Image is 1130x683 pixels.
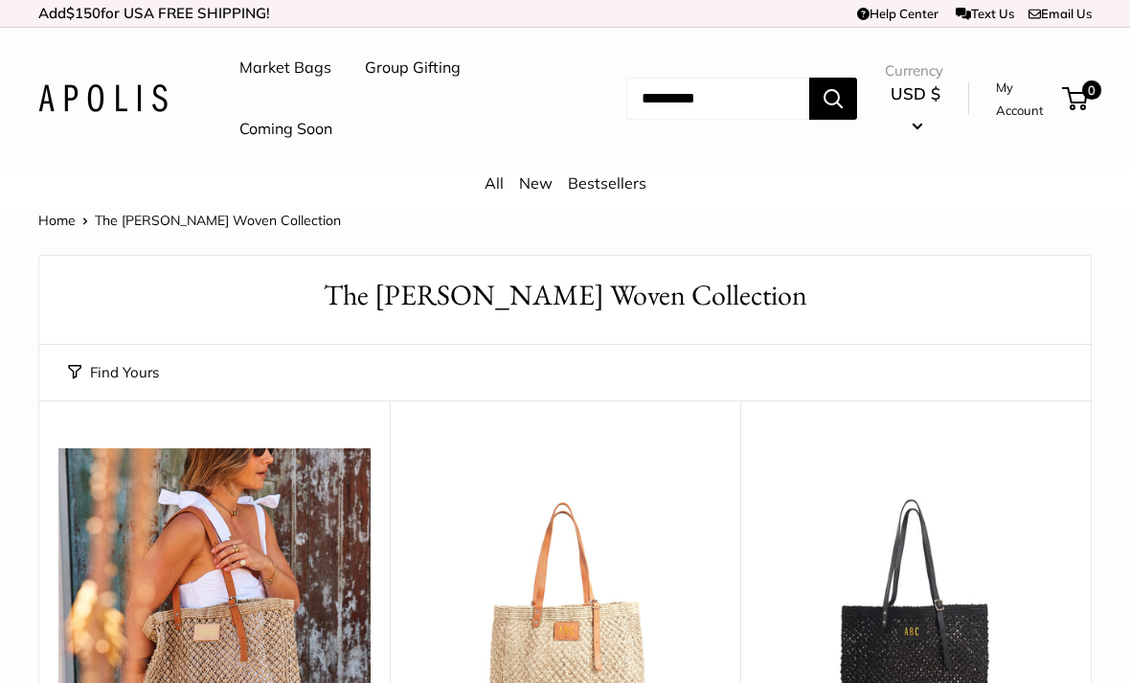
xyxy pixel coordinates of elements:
[239,54,331,82] a: Market Bags
[1064,87,1088,110] a: 0
[68,359,159,386] button: Find Yours
[68,275,1062,316] h1: The [PERSON_NAME] Woven Collection
[809,78,857,120] button: Search
[626,78,809,120] input: Search...
[66,4,101,22] span: $150
[1082,80,1101,100] span: 0
[885,79,946,140] button: USD $
[857,6,938,21] a: Help Center
[519,173,553,193] a: New
[956,6,1014,21] a: Text Us
[885,57,946,84] span: Currency
[365,54,461,82] a: Group Gifting
[568,173,646,193] a: Bestsellers
[485,173,504,193] a: All
[38,208,341,233] nav: Breadcrumb
[95,212,341,229] span: The [PERSON_NAME] Woven Collection
[891,83,940,103] span: USD $
[38,84,168,112] img: Apolis
[996,76,1055,123] a: My Account
[1028,6,1092,21] a: Email Us
[239,115,332,144] a: Coming Soon
[38,212,76,229] a: Home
